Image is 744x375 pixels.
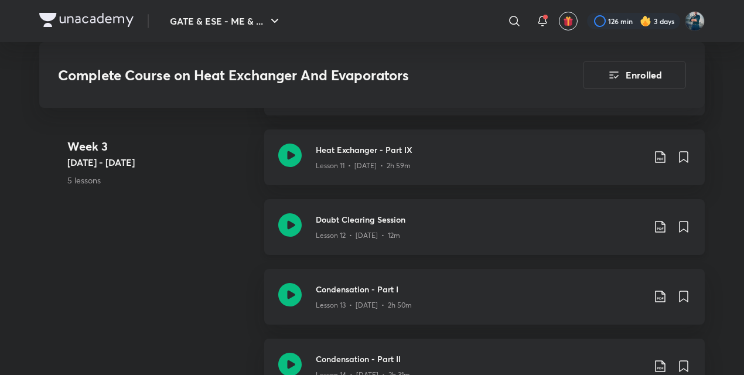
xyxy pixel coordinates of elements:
button: avatar [559,12,578,30]
h3: Doubt Clearing Session [316,213,644,226]
a: Doubt Clearing SessionLesson 12 • [DATE] • 12m [264,199,705,269]
img: streak [640,15,651,27]
p: 5 lessons [67,174,255,186]
button: GATE & ESE - ME & ... [163,9,289,33]
h3: Heat Exchanger - Part IX [316,144,644,156]
h3: Complete Course on Heat Exchanger And Evaporators [58,67,517,84]
img: Company Logo [39,13,134,27]
h3: Condensation - Part I [316,283,644,295]
p: Lesson 13 • [DATE] • 2h 50m [316,300,412,311]
img: Vinay Upadhyay [685,11,705,31]
a: Heat Exchanger - Part IXLesson 11 • [DATE] • 2h 59m [264,129,705,199]
img: avatar [563,16,574,26]
button: Enrolled [583,61,686,89]
h3: Condensation - Part II [316,353,644,365]
a: Company Logo [39,13,134,30]
p: Lesson 11 • [DATE] • 2h 59m [316,161,411,171]
p: Lesson 12 • [DATE] • 12m [316,230,400,241]
a: Condensation - Part ILesson 13 • [DATE] • 2h 50m [264,269,705,339]
h5: [DATE] - [DATE] [67,155,255,169]
h4: Week 3 [67,138,255,155]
